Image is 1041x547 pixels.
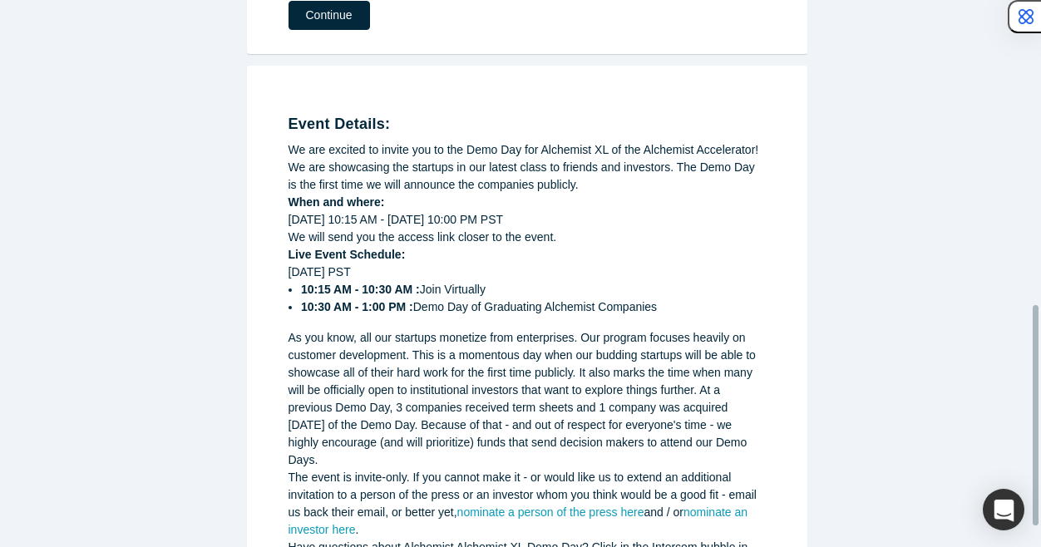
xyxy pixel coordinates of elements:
li: Demo Day of Graduating Alchemist Companies [301,298,766,316]
div: [DATE] PST [289,264,766,316]
div: As you know, all our startups monetize from enterprises. Our program focuses heavily on customer ... [289,329,766,469]
div: We will send you the access link closer to the event. [289,229,766,246]
strong: 10:30 AM - 1:00 PM : [301,300,413,313]
div: We are showcasing the startups in our latest class to friends and investors. The Demo Day is the ... [289,159,766,194]
button: Continue [289,1,370,30]
a: nominate a person of the press here [457,505,644,519]
strong: Live Event Schedule: [289,248,406,261]
strong: Event Details: [289,116,391,132]
div: The event is invite-only. If you cannot make it - or would like us to extend an additional invita... [289,469,766,539]
li: Join Virtually [301,281,766,298]
strong: When and where: [289,195,385,209]
div: We are excited to invite you to the Demo Day for Alchemist XL of the Alchemist Accelerator! [289,141,766,159]
strong: 10:15 AM - 10:30 AM : [301,283,420,296]
div: [DATE] 10:15 AM - [DATE] 10:00 PM PST [289,211,766,229]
